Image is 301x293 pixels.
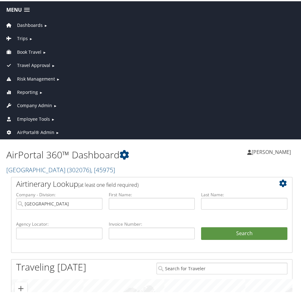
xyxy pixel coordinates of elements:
span: Travel Approval [17,61,50,68]
span: , [ 45975 ] [91,164,115,173]
span: [PERSON_NAME] [252,147,291,154]
a: Trips [5,34,28,40]
span: ► [43,49,46,53]
button: Search [201,226,287,239]
a: Menu [3,3,33,14]
label: First Name: [109,190,195,197]
h1: Traveling [DATE] [16,259,86,272]
span: ► [53,102,57,107]
a: Employee Tools [5,115,50,121]
span: AirPortal® Admin [17,128,54,135]
span: Risk Management [17,74,55,81]
span: Menu [6,6,22,12]
h1: AirPortal 360™ Dashboard [6,147,152,160]
span: Employee Tools [17,114,50,121]
a: [GEOGRAPHIC_DATA] [6,164,115,173]
label: Agency Locator: [16,220,102,226]
a: Reporting [5,88,38,94]
span: Company Admin [17,101,52,108]
span: ► [51,116,55,120]
span: ( 302076 ) [67,164,91,173]
span: Dashboards [17,21,43,27]
span: ► [39,89,43,94]
a: Book Travel [5,48,41,54]
a: AirPortal® Admin [5,128,54,134]
a: Travel Approval [5,61,50,67]
span: ► [29,35,33,40]
span: ► [52,62,55,67]
span: (at least one field required) [78,180,138,187]
a: [PERSON_NAME] [247,141,297,160]
h2: Airtinerary Lookup [16,177,264,188]
label: Company - Division: [16,190,102,197]
label: Last Name: [201,190,287,197]
a: Dashboards [5,21,43,27]
span: Book Travel [17,47,41,54]
span: Reporting [17,88,38,95]
input: Search for Traveler [157,261,287,273]
span: ► [56,129,59,134]
a: Risk Management [5,75,55,81]
span: Trips [17,34,28,41]
span: ► [44,22,47,27]
span: ► [56,76,60,80]
label: Invoice Number: [109,220,195,226]
a: Company Admin [5,101,52,107]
